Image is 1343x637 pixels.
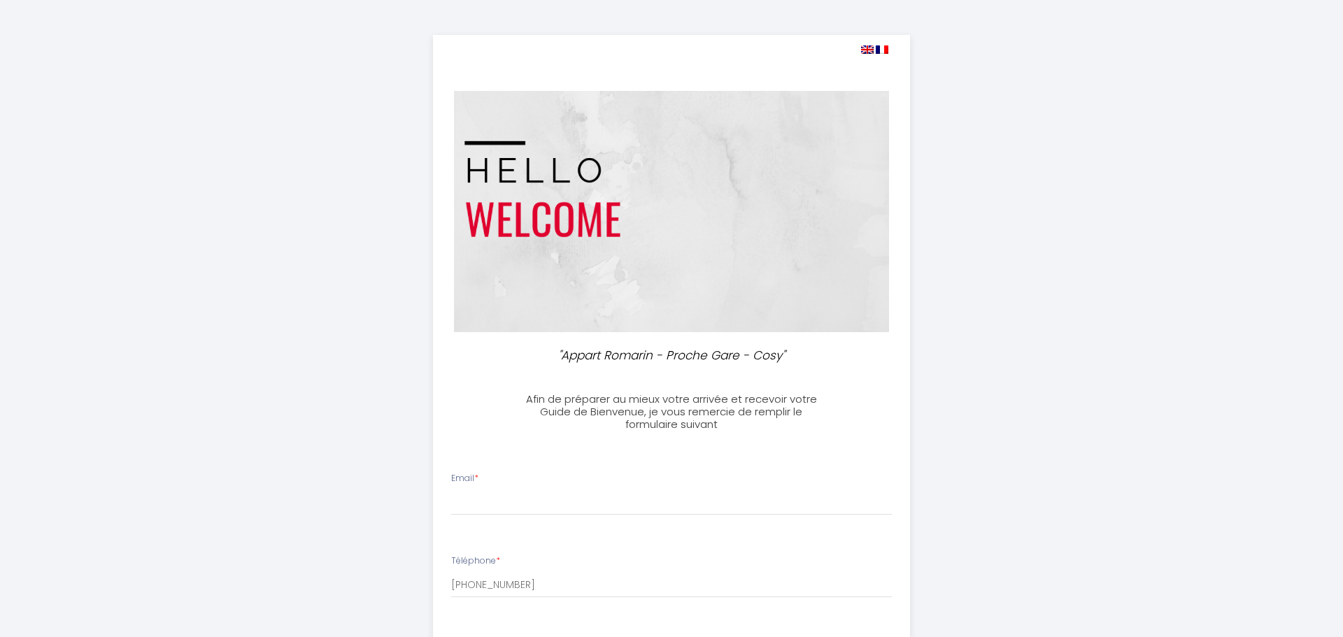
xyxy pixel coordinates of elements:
[522,346,821,365] p: "Appart Romarin - Proche Gare - Cosy"
[451,472,478,485] label: Email
[451,554,500,568] label: Téléphone
[516,393,827,431] h3: Afin de préparer au mieux votre arrivée et recevoir votre Guide de Bienvenue, je vous remercie de...
[861,45,874,54] img: en.png
[876,45,888,54] img: fr.png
